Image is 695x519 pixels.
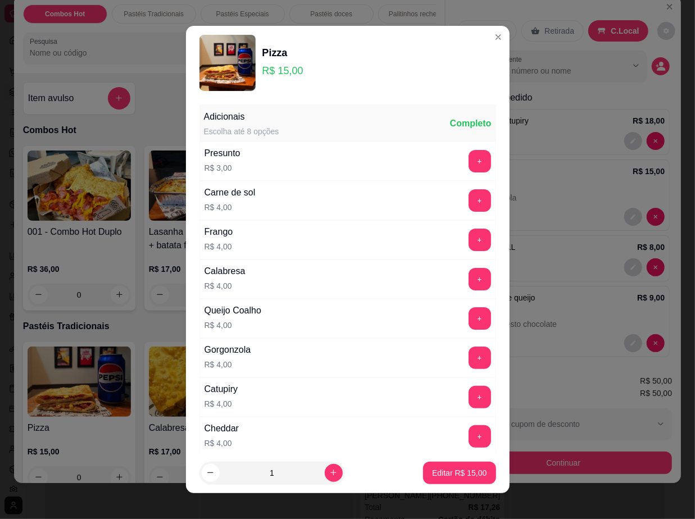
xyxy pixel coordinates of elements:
[489,28,507,46] button: Close
[325,464,343,482] button: increase-product-quantity
[205,398,238,409] p: R$ 4,00
[205,265,246,278] div: Calabresa
[469,347,491,369] button: add
[204,110,279,124] div: Adicionais
[205,320,261,331] p: R$ 4,00
[205,147,240,160] div: Presunto
[469,425,491,448] button: add
[204,126,279,137] div: Escolha até 8 opções
[432,467,487,479] p: Editar R$ 15,00
[469,229,491,251] button: add
[469,150,491,172] button: add
[205,304,261,317] div: Queijo Coalho
[450,117,492,130] div: Completo
[262,45,303,61] div: Pizza
[469,307,491,330] button: add
[205,359,251,370] p: R$ 4,00
[205,186,256,199] div: Carne de sol
[205,280,246,292] p: R$ 4,00
[469,268,491,290] button: add
[205,438,239,449] p: R$ 4,00
[205,162,240,174] p: R$ 3,00
[205,241,233,252] p: R$ 4,00
[469,189,491,212] button: add
[199,35,256,91] img: product-image
[262,63,303,79] p: R$ 15,00
[469,386,491,408] button: add
[205,422,239,435] div: Cheddar
[423,462,496,484] button: Editar R$ 15,00
[202,464,220,482] button: decrease-product-quantity
[205,202,256,213] p: R$ 4,00
[205,343,251,357] div: Gorgonzola
[205,225,233,239] div: Frango
[205,383,238,396] div: Catupiry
